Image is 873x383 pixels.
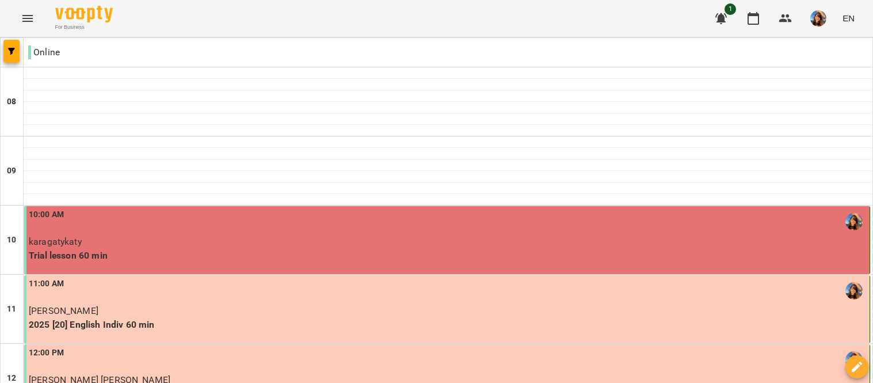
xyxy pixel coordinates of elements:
label: 12:00 PM [29,347,64,359]
img: Вербова Єлизавета Сергіївна (а) [845,213,863,230]
span: EN [842,12,855,24]
h6: 10 [7,234,16,247]
p: 2025 [20] English Indiv 60 min [29,318,867,332]
button: Menu [14,5,41,32]
h6: 11 [7,303,16,316]
h6: 08 [7,96,16,108]
p: Trial lesson 60 min [29,249,867,263]
span: 1 [725,3,736,15]
button: EN [838,7,859,29]
p: Online [28,45,60,59]
label: 10:00 AM [29,208,64,221]
span: karagatykaty [29,236,82,247]
img: Voopty Logo [55,6,113,22]
span: For Business [55,24,113,31]
img: a3cfe7ef423bcf5e9dc77126c78d7dbf.jpg [810,10,826,26]
h6: 09 [7,165,16,177]
img: Вербова Єлизавета Сергіївна (а) [845,282,863,299]
img: Вербова Єлизавета Сергіївна (а) [845,351,863,369]
span: [PERSON_NAME] [29,305,98,316]
label: 11:00 AM [29,278,64,290]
